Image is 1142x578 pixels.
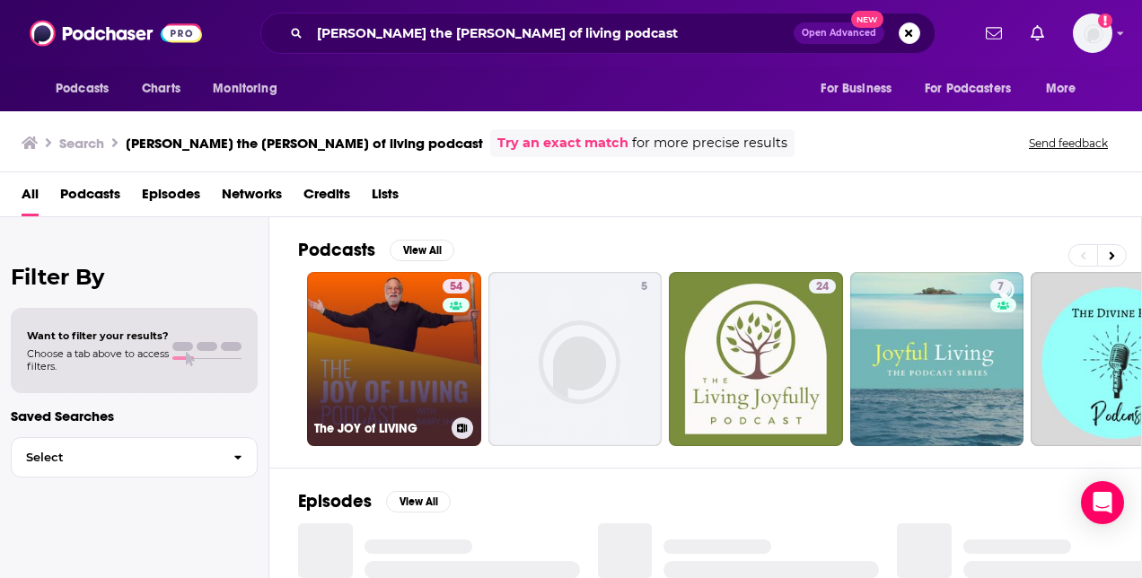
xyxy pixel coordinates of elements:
h2: Podcasts [298,239,375,261]
button: open menu [808,72,914,106]
button: View All [386,491,451,512]
div: Search podcasts, credits, & more... [260,13,936,54]
button: View All [390,240,454,261]
span: Charts [142,76,180,101]
span: 24 [816,278,829,296]
a: Networks [222,180,282,216]
span: Monitoring [213,76,277,101]
h3: Search [59,135,104,152]
button: open menu [913,72,1037,106]
button: open menu [1033,72,1099,106]
a: 54 [443,279,470,293]
a: Podcasts [60,180,120,216]
span: New [851,11,883,28]
a: Show notifications dropdown [1023,18,1051,48]
button: Select [11,437,258,477]
span: Open Advanced [802,29,876,38]
a: 5 [488,272,663,446]
a: 24 [809,279,836,293]
a: Credits [303,180,350,216]
button: Show profile menu [1073,13,1112,53]
div: Open Intercom Messenger [1081,481,1124,524]
span: For Business [821,76,892,101]
p: Saved Searches [11,407,258,425]
a: PodcastsView All [298,239,454,261]
svg: Add a profile image [1098,13,1112,28]
a: All [22,180,39,216]
a: Charts [130,72,191,106]
a: 7 [990,279,1011,293]
a: Lists [372,180,399,216]
a: 5 [634,279,654,293]
a: Episodes [142,180,200,216]
a: 24 [669,272,843,446]
span: Select [12,451,219,463]
button: open menu [200,72,300,106]
button: open menu [43,72,132,106]
a: Show notifications dropdown [979,18,1009,48]
span: More [1046,76,1076,101]
h3: The JOY of LIVING [314,421,444,436]
h2: Episodes [298,490,372,512]
span: Want to filter your results? [27,329,169,342]
h3: [PERSON_NAME] the [PERSON_NAME] of living podcast [126,135,483,152]
img: User Profile [1073,13,1112,53]
span: For Podcasters [925,76,1011,101]
a: 7 [850,272,1024,446]
span: 5 [641,278,647,296]
span: 54 [450,278,462,296]
span: Choose a tab above to access filters. [27,347,169,372]
a: 54The JOY of LIVING [307,272,481,446]
input: Search podcasts, credits, & more... [310,19,794,48]
span: for more precise results [632,133,787,153]
img: Podchaser - Follow, Share and Rate Podcasts [30,16,202,50]
a: Try an exact match [497,133,628,153]
a: EpisodesView All [298,490,451,512]
span: 7 [997,278,1004,296]
span: Podcasts [56,76,109,101]
span: Logged in as Shift_2 [1073,13,1112,53]
h2: Filter By [11,264,258,290]
button: Open AdvancedNew [794,22,884,44]
button: Send feedback [1023,136,1113,151]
